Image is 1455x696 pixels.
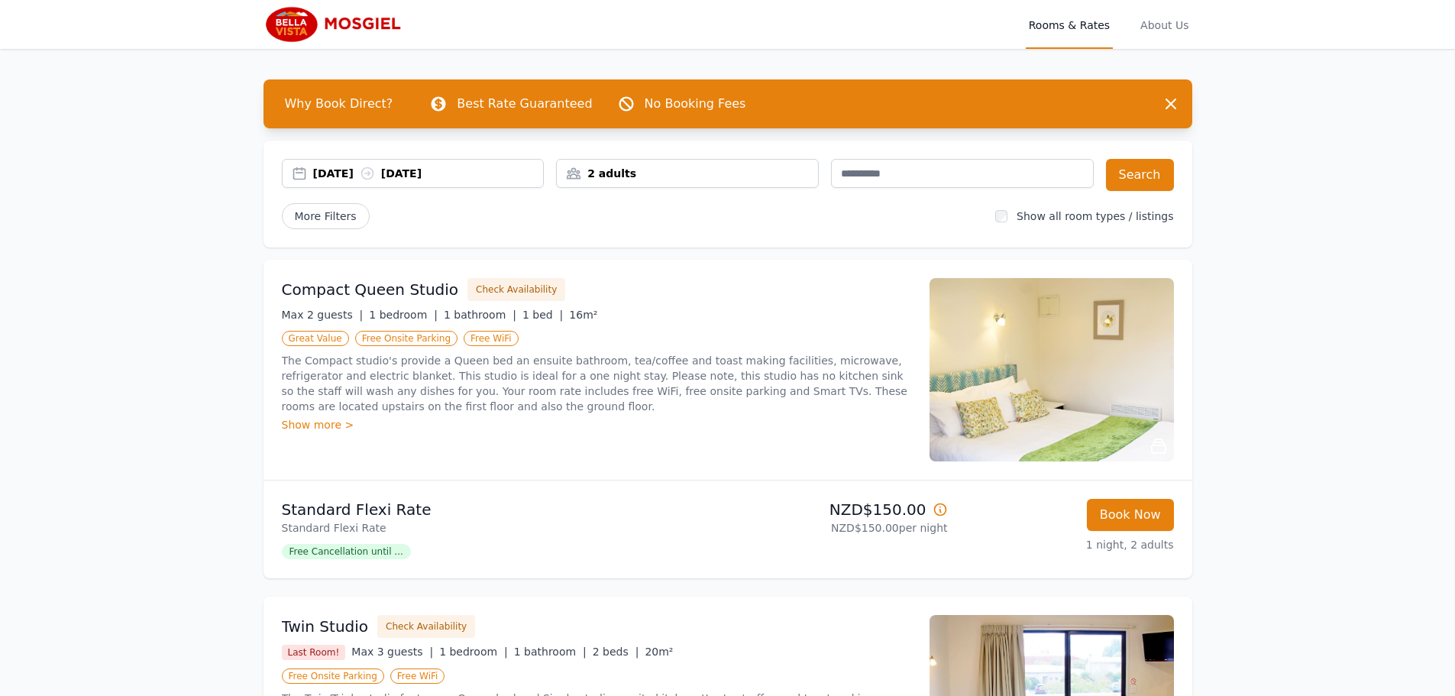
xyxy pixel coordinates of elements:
span: Last Room! [282,645,346,660]
span: 2 beds | [593,646,639,658]
button: Check Availability [377,615,475,638]
button: Search [1106,159,1174,191]
span: Max 2 guests | [282,309,364,321]
label: Show all room types / listings [1017,210,1173,222]
span: More Filters [282,203,370,229]
span: 1 bedroom | [439,646,508,658]
span: Great Value [282,331,349,346]
span: Free Cancellation until ... [282,544,411,559]
p: NZD$150.00 [734,499,948,520]
h3: Twin Studio [282,616,369,637]
span: Free Onsite Parking [282,668,384,684]
p: No Booking Fees [645,95,746,113]
span: Why Book Direct? [273,89,406,119]
p: NZD$150.00 per night [734,520,948,536]
span: Max 3 guests | [351,646,433,658]
span: 1 bathroom | [514,646,587,658]
p: Standard Flexi Rate [282,499,722,520]
p: Standard Flexi Rate [282,520,722,536]
p: Best Rate Guaranteed [457,95,592,113]
span: 20m² [645,646,673,658]
p: The Compact studio's provide a Queen bed an ensuite bathroom, tea/coffee and toast making facilit... [282,353,911,414]
p: 1 night, 2 adults [960,537,1174,552]
div: Show more > [282,417,911,432]
span: 1 bed | [522,309,563,321]
span: Free Onsite Parking [355,331,458,346]
span: Free WiFi [464,331,519,346]
h3: Compact Queen Studio [282,279,459,300]
button: Check Availability [467,278,565,301]
span: 16m² [569,309,597,321]
span: 1 bathroom | [444,309,516,321]
div: [DATE] [DATE] [313,166,544,181]
button: Book Now [1087,499,1174,531]
span: 1 bedroom | [369,309,438,321]
div: 2 adults [557,166,818,181]
img: Bella Vista Mosgiel [264,6,410,43]
span: Free WiFi [390,668,445,684]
